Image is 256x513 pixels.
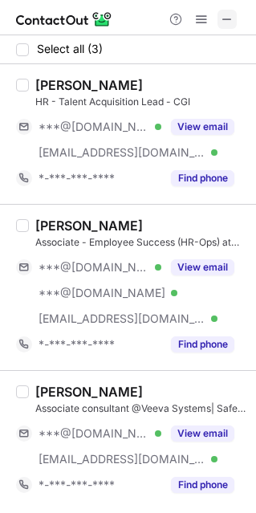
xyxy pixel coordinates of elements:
[171,259,234,275] button: Reveal Button
[171,425,234,442] button: Reveal Button
[39,452,205,466] span: [EMAIL_ADDRESS][DOMAIN_NAME]
[35,401,246,416] div: Associate consultant @Veeva Systems| Safety Services | PV
[35,384,143,400] div: [PERSON_NAME]
[39,286,165,300] span: ***@[DOMAIN_NAME]
[171,170,234,186] button: Reveal Button
[39,260,149,275] span: ***@[DOMAIN_NAME]
[39,120,149,134] span: ***@[DOMAIN_NAME]
[35,218,143,234] div: [PERSON_NAME]
[171,336,234,352] button: Reveal Button
[171,119,234,135] button: Reveal Button
[37,43,103,55] span: Select all (3)
[39,426,149,441] span: ***@[DOMAIN_NAME]
[35,77,143,93] div: [PERSON_NAME]
[35,95,246,109] div: HR - Talent Acquisition Lead - CGI
[16,10,112,29] img: ContactOut v5.3.10
[39,311,205,326] span: [EMAIL_ADDRESS][DOMAIN_NAME]
[35,235,246,250] div: Associate - Employee Success (HR-Ops) at Veeva Systems
[39,145,205,160] span: [EMAIL_ADDRESS][DOMAIN_NAME]
[171,477,234,493] button: Reveal Button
